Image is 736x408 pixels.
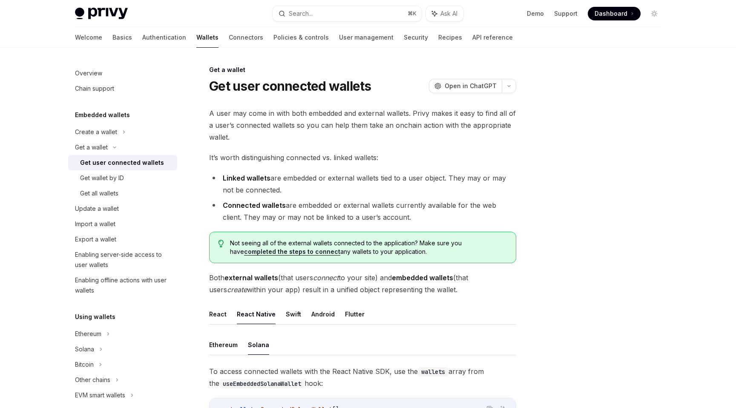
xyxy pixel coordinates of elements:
[313,273,339,282] em: connect
[68,201,177,216] a: Update a wallet
[248,335,269,355] button: Solana
[75,142,108,152] div: Get a wallet
[588,7,641,20] a: Dashboard
[404,27,428,48] a: Security
[223,174,270,182] strong: Linked wallets
[68,247,177,273] a: Enabling server-side access to user wallets
[75,110,130,120] h5: Embedded wallets
[311,304,335,324] button: Android
[209,66,516,74] div: Get a wallet
[273,27,329,48] a: Policies & controls
[80,173,124,183] div: Get wallet by ID
[196,27,218,48] a: Wallets
[229,27,263,48] a: Connectors
[209,152,516,164] span: It’s worth distinguishing connected vs. linked wallets:
[286,304,301,324] button: Swift
[75,359,94,370] div: Bitcoin
[227,285,247,294] em: create
[209,304,227,324] button: React
[75,68,102,78] div: Overview
[218,240,224,247] svg: Tip
[289,9,313,19] div: Search...
[75,344,94,354] div: Solana
[75,83,114,94] div: Chain support
[68,155,177,170] a: Get user connected wallets
[445,82,497,90] span: Open in ChatGPT
[408,10,417,17] span: ⌘ K
[595,9,627,18] span: Dashboard
[75,219,115,229] div: Import a wallet
[68,232,177,247] a: Export a wallet
[142,27,186,48] a: Authentication
[75,8,128,20] img: light logo
[209,199,516,223] li: are embedded or external wallets currently available for the web client. They may or may not be l...
[527,9,544,18] a: Demo
[209,272,516,296] span: Both (that users to your site) and (that users within your app) result in a unified object repres...
[112,27,132,48] a: Basics
[472,27,513,48] a: API reference
[68,81,177,96] a: Chain support
[68,66,177,81] a: Overview
[75,329,101,339] div: Ethereum
[75,390,125,400] div: EVM smart wallets
[209,78,371,94] h1: Get user connected wallets
[647,7,661,20] button: Toggle dark mode
[75,375,110,385] div: Other chains
[75,127,117,137] div: Create a wallet
[209,365,516,389] span: To access connected wallets with the React Native SDK, use the array from the hook:
[80,188,118,198] div: Get all wallets
[230,239,507,256] span: Not seeing all of the external wallets connected to the application? Make sure you have any walle...
[209,107,516,143] span: A user may come in with both embedded and external wallets. Privy makes it easy to find all of a ...
[339,27,394,48] a: User management
[426,6,463,21] button: Ask AI
[209,335,238,355] button: Ethereum
[68,186,177,201] a: Get all wallets
[345,304,365,324] button: Flutter
[244,248,340,256] a: completed the steps to connect
[68,216,177,232] a: Import a wallet
[68,273,177,298] a: Enabling offline actions with user wallets
[75,234,116,244] div: Export a wallet
[429,79,502,93] button: Open in ChatGPT
[223,201,286,210] strong: Connected wallets
[219,379,305,388] code: useEmbeddedSolanaWallet
[68,170,177,186] a: Get wallet by ID
[440,9,457,18] span: Ask AI
[75,27,102,48] a: Welcome
[237,304,276,324] button: React Native
[273,6,422,21] button: Search...⌘K
[418,367,448,376] code: wallets
[224,273,278,282] strong: external wallets
[75,275,172,296] div: Enabling offline actions with user wallets
[392,273,453,282] strong: embedded wallets
[75,250,172,270] div: Enabling server-side access to user wallets
[438,27,462,48] a: Recipes
[75,312,115,322] h5: Using wallets
[554,9,578,18] a: Support
[209,172,516,196] li: are embedded or external wallets tied to a user object. They may or may not be connected.
[80,158,164,168] div: Get user connected wallets
[75,204,119,214] div: Update a wallet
